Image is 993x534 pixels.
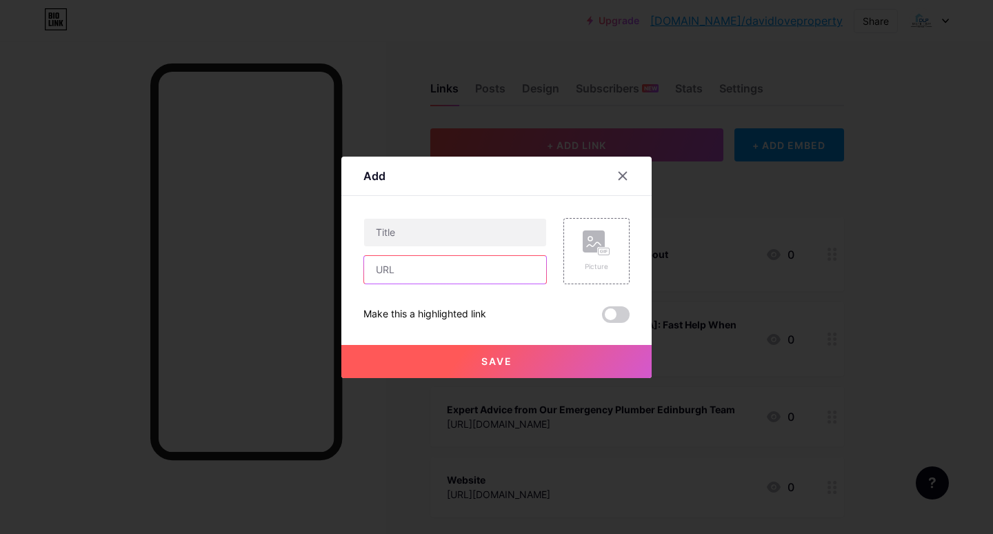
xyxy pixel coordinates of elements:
[364,256,546,284] input: URL
[363,168,385,184] div: Add
[481,355,512,367] span: Save
[364,219,546,246] input: Title
[583,261,610,272] div: Picture
[363,306,486,323] div: Make this a highlighted link
[341,345,652,378] button: Save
